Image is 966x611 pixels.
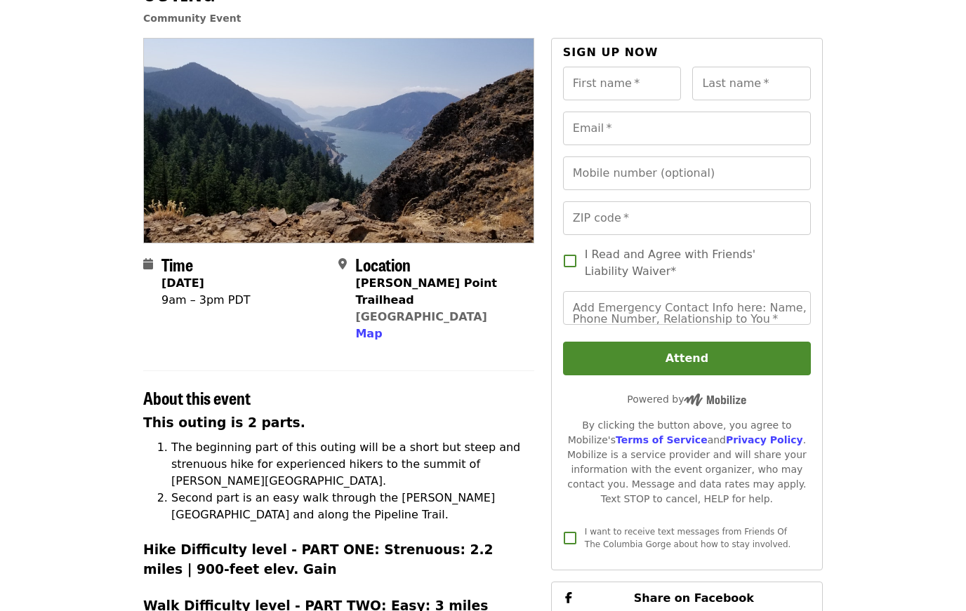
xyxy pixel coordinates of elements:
input: Mobile number (optional) [563,156,811,190]
span: About this event [143,385,251,410]
div: By clicking the button above, you agree to Mobilize's and . Mobilize is a service provider and wi... [563,418,811,506]
strong: [DATE] [161,276,204,290]
a: Community Event [143,13,241,24]
li: Second part is an easy walk through the [PERSON_NAME][GEOGRAPHIC_DATA] and along the Pipeline Trail. [171,490,534,523]
input: Email [563,112,811,145]
a: [GEOGRAPHIC_DATA] [355,310,487,323]
span: Powered by [627,394,746,405]
img: Hiking Through History Near Hood River - 2 PART HIKE & WALK OUTING organized by Friends Of The Co... [144,39,534,242]
input: ZIP code [563,201,811,235]
span: Share on Facebook [634,591,754,605]
h3: Hike Difficulty level - PART ONE: Strenuous: 2.2 miles | 900-feet elev. Gain [143,540,534,579]
a: Terms of Service [616,434,708,445]
div: 9am – 3pm PDT [161,292,251,309]
input: Add Emergency Contact Info here: Name, Phone Number, Relationship to You [563,291,811,325]
span: Map [355,327,382,340]
a: Privacy Policy [726,434,803,445]
i: calendar icon [143,257,153,271]
h3: This outing is 2 parts. [143,413,534,433]
span: I Read and Agree with Friends' Liability Waiver* [585,246,800,280]
button: Attend [563,342,811,375]
input: Last name [692,67,811,100]
input: First name [563,67,682,100]
img: Powered by Mobilize [684,394,746,406]
li: The beginning part of this outing will be a short but steep and strenuous hike for experienced hi... [171,439,534,490]
span: Location [355,252,411,276]
span: Time [161,252,193,276]
button: Map [355,325,382,342]
i: map-marker-alt icon [338,257,347,271]
span: I want to receive text messages from Friends Of The Columbia Gorge about how to stay involved. [585,527,791,549]
strong: [PERSON_NAME] Point Trailhead [355,276,497,307]
span: Sign up now [563,46,659,59]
